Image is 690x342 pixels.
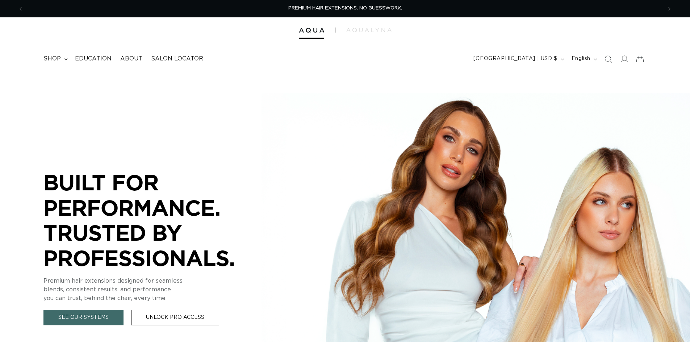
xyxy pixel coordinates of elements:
[600,51,616,67] summary: Search
[43,276,261,303] p: Premium hair extensions designed for seamless blends, consistent results, and performance you can...
[299,28,324,33] img: Aqua Hair Extensions
[116,51,147,67] a: About
[120,55,142,63] span: About
[473,55,557,63] span: [GEOGRAPHIC_DATA] | USD $
[43,310,124,325] a: See Our Systems
[469,52,567,66] button: [GEOGRAPHIC_DATA] | USD $
[567,52,600,66] button: English
[43,55,61,63] span: shop
[151,55,203,63] span: Salon Locator
[39,51,71,67] summary: shop
[661,2,677,16] button: Next announcement
[572,55,590,63] span: English
[346,28,392,32] img: aqualyna.com
[71,51,116,67] a: Education
[75,55,112,63] span: Education
[147,51,208,67] a: Salon Locator
[43,170,261,270] p: BUILT FOR PERFORMANCE. TRUSTED BY PROFESSIONALS.
[288,6,402,10] span: PREMIUM HAIR EXTENSIONS. NO GUESSWORK.
[13,2,29,16] button: Previous announcement
[131,310,219,325] a: Unlock Pro Access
